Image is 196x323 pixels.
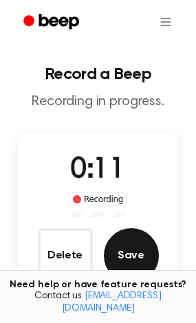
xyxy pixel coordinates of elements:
a: Beep [14,9,91,36]
p: Recording in progress. [11,93,185,111]
h1: Record a Beep [11,66,185,82]
div: Recording [69,192,127,206]
button: Delete Audio Record [38,228,93,283]
span: 0:11 [70,156,125,185]
button: Open menu [149,5,182,38]
button: Save Audio Record [104,228,159,283]
a: [EMAIL_ADDRESS][DOMAIN_NAME] [62,291,162,313]
span: Contact us [8,291,188,315]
